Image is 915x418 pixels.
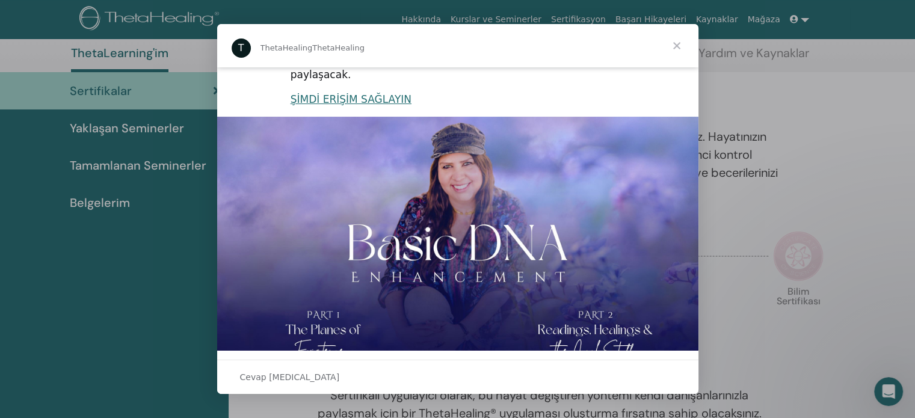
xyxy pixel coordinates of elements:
[655,24,698,67] span: Kapat
[240,372,340,382] font: Cevap [MEDICAL_DATA]
[238,42,244,54] font: T
[217,360,698,394] div: Sohbeti aç ve yanıtla
[312,43,365,52] font: ThetaHealing
[232,38,251,58] div: ThetaHealing için profil resmi
[291,93,411,105] a: ŞİMDİ ERİŞİM SAĞLAYIN
[291,25,611,80] font: Temel DNA seminerinde, okuma ve şifa için gerekli becerileri öğrendiniz. Bu etkinlikte Vianna, bu...
[260,43,313,52] font: ThetaHealing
